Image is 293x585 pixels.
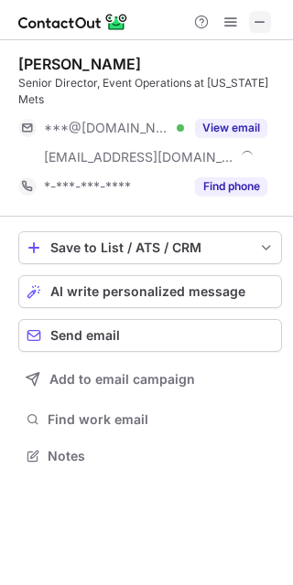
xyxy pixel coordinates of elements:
[18,363,282,396] button: Add to email campaign
[18,443,282,469] button: Notes
[50,284,245,299] span: AI write personalized message
[18,11,128,33] img: ContactOut v5.3.10
[195,177,267,196] button: Reveal Button
[18,407,282,432] button: Find work email
[195,119,267,137] button: Reveal Button
[18,75,282,108] div: Senior Director, Event Operations at [US_STATE] Mets
[18,55,141,73] div: [PERSON_NAME]
[50,240,250,255] div: Save to List / ATS / CRM
[48,448,275,464] span: Notes
[48,411,275,428] span: Find work email
[50,328,120,343] span: Send email
[18,231,282,264] button: save-profile-one-click
[44,120,170,136] span: ***@[DOMAIN_NAME]
[49,372,195,387] span: Add to email campaign
[18,319,282,352] button: Send email
[18,275,282,308] button: AI write personalized message
[44,149,234,165] span: [EMAIL_ADDRESS][DOMAIN_NAME]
